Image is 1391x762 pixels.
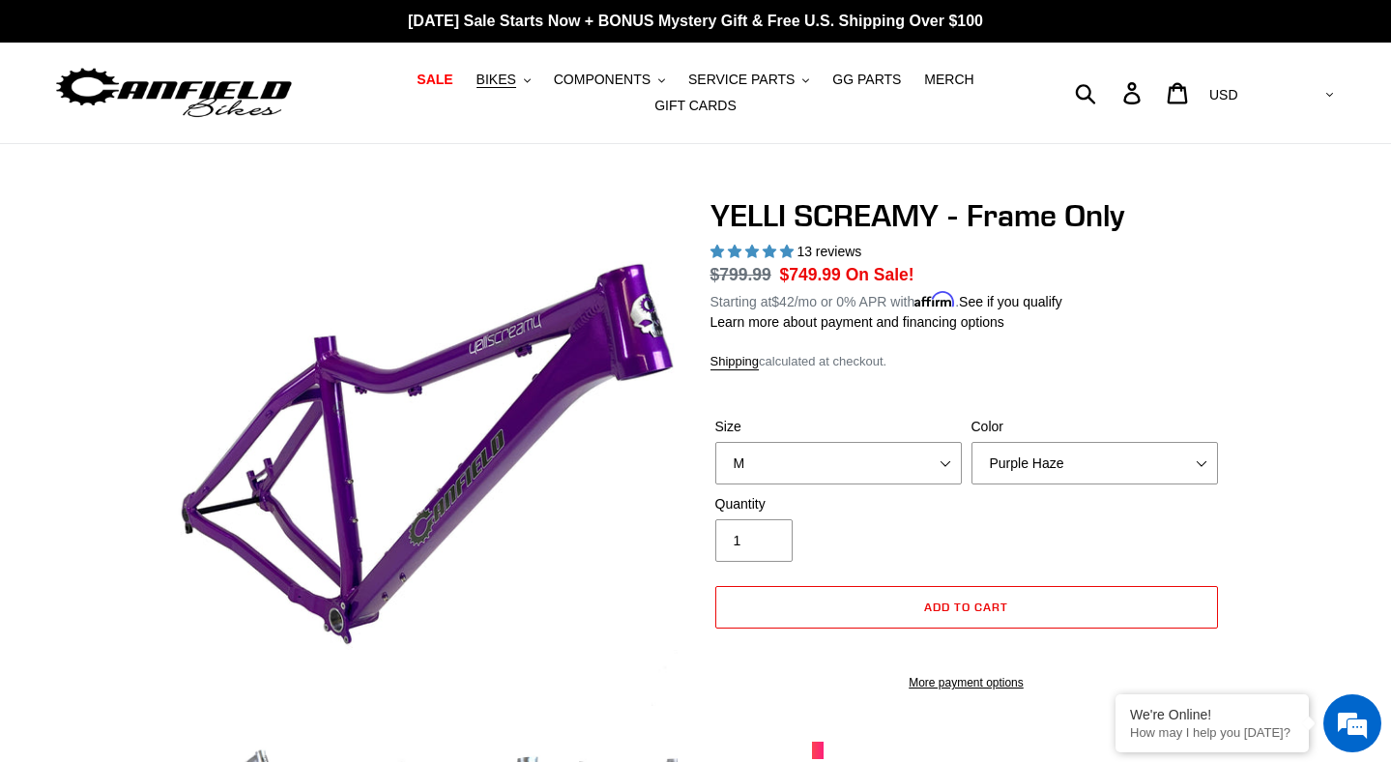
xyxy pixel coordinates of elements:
[407,67,462,93] a: SALE
[715,674,1218,691] a: More payment options
[1130,725,1294,740] p: How may I help you today?
[688,72,795,88] span: SERVICE PARTS
[554,72,651,88] span: COMPONENTS
[710,244,797,259] span: 5.00 stars
[679,67,819,93] button: SERVICE PARTS
[645,93,746,119] a: GIFT CARDS
[710,287,1062,312] p: Starting at /mo or 0% APR with .
[477,72,516,88] span: BIKES
[832,72,901,88] span: GG PARTS
[797,244,861,259] span: 13 reviews
[959,294,1062,309] a: See if you qualify - Learn more about Affirm Financing (opens in modal)
[715,417,962,437] label: Size
[710,265,771,284] s: $799.99
[710,197,1223,234] h1: YELLI SCREAMY - Frame Only
[924,600,1008,614] span: Add to cart
[771,294,794,309] span: $42
[710,314,1004,330] a: Learn more about payment and financing options
[971,417,1218,437] label: Color
[1086,72,1135,114] input: Search
[654,98,737,114] span: GIFT CARDS
[715,494,962,514] label: Quantity
[914,67,983,93] a: MERCH
[710,352,1223,371] div: calculated at checkout.
[467,67,540,93] button: BIKES
[780,265,841,284] span: $749.99
[544,67,675,93] button: COMPONENTS
[924,72,973,88] span: MERCH
[53,63,295,124] img: Canfield Bikes
[715,586,1218,629] button: Add to cart
[914,291,955,308] span: Affirm
[846,262,914,287] span: On Sale!
[710,354,760,370] a: Shipping
[417,72,452,88] span: SALE
[823,67,911,93] a: GG PARTS
[1130,707,1294,722] div: We're Online!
